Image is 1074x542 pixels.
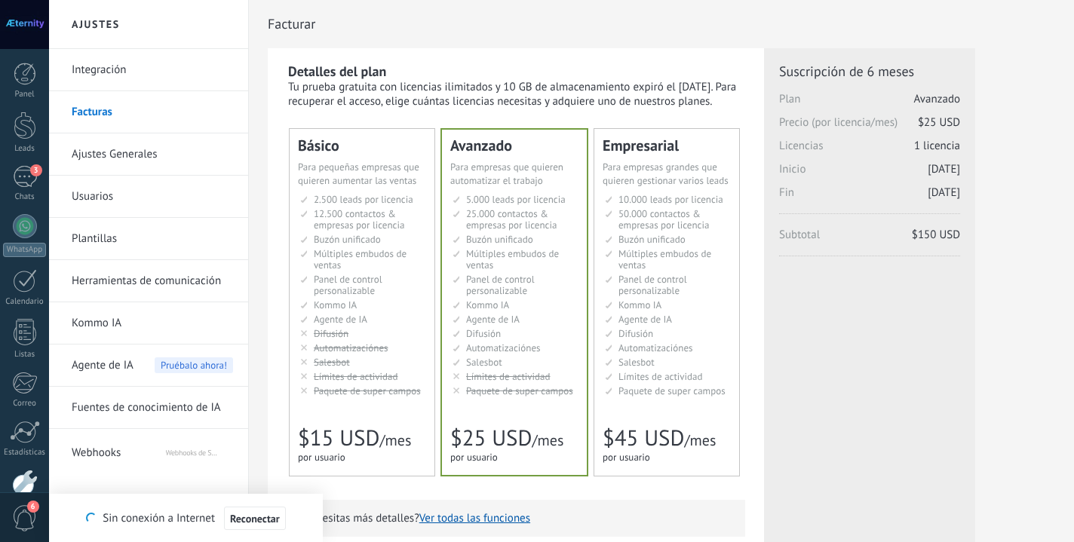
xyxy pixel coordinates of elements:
[466,193,566,206] span: 5.000 leads por licencia
[72,133,233,176] a: Ajustes Generales
[618,370,703,383] span: Límites de actividad
[314,327,348,340] span: Difusión
[314,207,404,231] span: 12.500 contactos & empresas por licencia
[3,243,46,257] div: WhatsApp
[779,185,960,209] span: Fin
[49,260,248,302] li: Herramientas de comunicación
[466,299,509,311] span: Kommo IA
[618,233,686,246] span: Buzón unificado
[928,185,960,200] span: [DATE]
[419,511,530,525] button: Ver todas las funciones
[230,513,280,524] span: Reconectar
[603,451,650,464] span: por usuario
[532,430,563,450] span: /mes
[72,91,233,133] a: Facturas
[72,432,164,468] span: Webhooks
[450,424,532,452] span: $25 USD
[3,297,47,307] div: Calendario
[603,424,684,452] span: $45 USD
[466,273,535,297] span: Panel de control personalizable
[912,228,960,242] span: $150 USD
[603,138,731,153] div: Empresarial
[618,299,661,311] span: Kommo IA
[314,356,350,369] span: Salesbot
[450,138,578,153] div: Avanzado
[618,273,687,297] span: Panel de control personalizable
[288,80,745,109] div: Tu prueba gratuita con licencias ilimitados y 10 GB de almacenamiento expiró el [DATE]. Para recu...
[155,357,233,373] span: Pruébalo ahora!
[779,162,960,185] span: Inicio
[3,399,47,409] div: Correo
[914,92,960,106] span: Avanzado
[49,344,248,387] li: Agente de IA
[618,247,711,271] span: Múltiples embudos de ventas
[224,507,286,531] button: Reconectar
[49,429,248,470] li: Webhooks
[72,260,233,302] a: Herramientas de comunicación
[618,341,693,354] span: Automatizaciónes
[72,432,233,468] a: Webhooks Webhooks de Salesbot por [PERSON_NAME]
[379,430,411,450] span: /mes
[298,451,345,464] span: por usuario
[466,384,573,397] span: Paquete de super campos
[466,247,559,271] span: Múltiples embudos de ventas
[466,233,533,246] span: Buzón unificado
[72,176,233,218] a: Usuarios
[450,161,563,187] span: Para empresas que quieren automatizar el trabajo
[618,193,723,206] span: 10.000 leads por licencia
[86,506,285,531] div: Sin conexión a Internet
[3,448,47,458] div: Estadísticas
[268,16,315,32] span: Facturar
[603,161,729,187] span: Para empresas grandes que quieren gestionar varios leads
[314,384,421,397] span: Paquete de super campos
[928,162,960,176] span: [DATE]
[49,218,248,260] li: Plantillas
[49,387,248,429] li: Fuentes de conocimiento de IA
[49,176,248,218] li: Usuarios
[30,164,42,176] span: 3
[314,247,407,271] span: Múltiples embudos de ventas
[314,370,398,383] span: Límites de actividad
[72,49,233,91] a: Integración
[918,115,960,130] span: $25 USD
[466,207,557,231] span: 25.000 contactos & empresas por licencia
[3,90,47,100] div: Panel
[314,233,381,246] span: Buzón unificado
[49,133,248,176] li: Ajustes Generales
[618,313,672,326] span: Agente de IA
[466,313,520,326] span: Agente de IA
[779,63,960,80] span: Suscripción de 6 meses
[27,501,39,513] span: 6
[779,139,960,162] span: Licencias
[779,92,960,115] span: Plan
[299,511,734,525] p: ¿Necesitas más detalles?
[72,344,133,387] span: Agente de IA
[72,387,233,429] a: Fuentes de conocimiento de IA
[314,341,388,354] span: Automatizaciónes
[684,430,716,450] span: /mes
[72,344,233,387] a: Agente de IA Pruébalo ahora!
[466,341,541,354] span: Automatizaciónes
[618,384,726,397] span: Paquete de super campos
[49,91,248,133] li: Facturas
[3,144,47,154] div: Leads
[298,138,426,153] div: Básico
[314,273,382,297] span: Panel de control personalizable
[49,302,248,344] li: Kommo IA
[166,432,233,468] span: Webhooks de Salesbot por [PERSON_NAME]
[72,218,233,260] a: Plantillas
[779,115,960,139] span: Precio (por licencia/mes)
[450,451,498,464] span: por usuario
[314,193,413,206] span: 2.500 leads por licencia
[466,356,502,369] span: Salesbot
[466,327,501,340] span: Difusión
[49,49,248,91] li: Integración
[72,302,233,344] a: Kommo IA
[288,63,386,80] b: Detalles del plan
[618,327,653,340] span: Difusión
[298,424,379,452] span: $15 USD
[3,350,47,360] div: Listas
[466,370,551,383] span: Límites de actividad
[914,139,960,153] span: 1 licencia
[618,356,655,369] span: Salesbot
